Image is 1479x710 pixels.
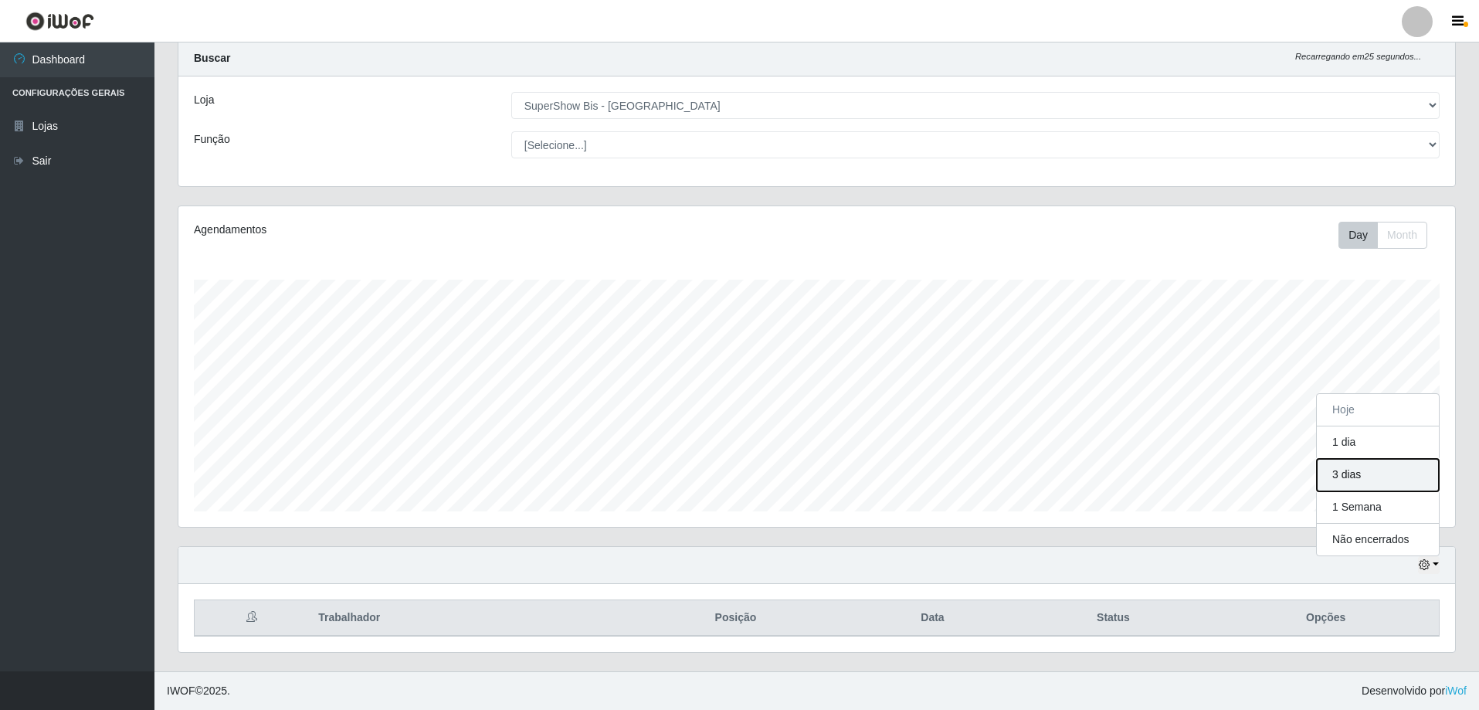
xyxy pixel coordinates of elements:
[194,92,214,108] label: Loja
[1317,394,1439,426] button: Hoje
[309,600,619,637] th: Trabalhador
[1377,222,1427,249] button: Month
[167,683,230,699] span: © 2025 .
[25,12,94,31] img: CoreUI Logo
[1338,222,1427,249] div: First group
[1317,459,1439,491] button: 3 dias
[1295,52,1421,61] i: Recarregando em 25 segundos...
[1445,685,1467,697] a: iWof
[1317,426,1439,459] button: 1 dia
[1338,222,1440,249] div: Toolbar with button groups
[619,600,851,637] th: Posição
[194,52,230,64] strong: Buscar
[1362,683,1467,699] span: Desenvolvido por
[1317,524,1439,555] button: Não encerrados
[1213,600,1439,637] th: Opções
[194,131,230,148] label: Função
[194,222,700,238] div: Agendamentos
[167,685,195,697] span: IWOF
[1317,491,1439,524] button: 1 Semana
[852,600,1014,637] th: Data
[1013,600,1213,637] th: Status
[1338,222,1378,249] button: Day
